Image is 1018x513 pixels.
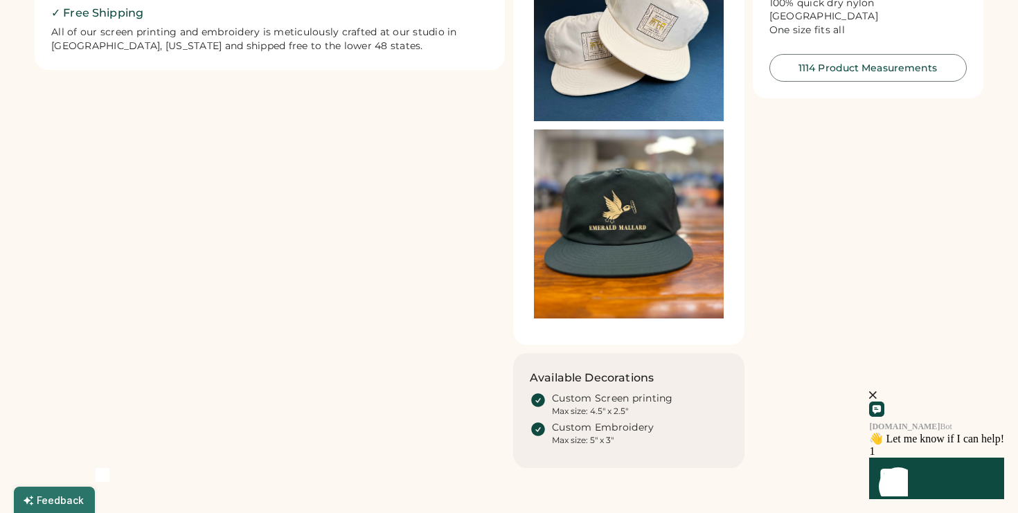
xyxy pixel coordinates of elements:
h2: ✓ Free Shipping [51,5,488,21]
button: 1114 Product Measurements [769,54,967,82]
div: Custom Embroidery [552,421,654,435]
h3: Available Decorations [530,370,654,386]
iframe: Front Chat [786,341,1015,510]
img: Olive Green AS Colour 1114 Surf Hat printed with an image of a mallard holding a baguette in its ... [534,129,724,319]
div: Max size: 5" x 3" [552,435,614,446]
div: Custom Screen printing [552,392,673,406]
div: All of our screen printing and embroidery is meticulously crafted at our studio in [GEOGRAPHIC_DA... [51,26,488,53]
div: Max size: 4.5" x 2.5" [552,406,628,417]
